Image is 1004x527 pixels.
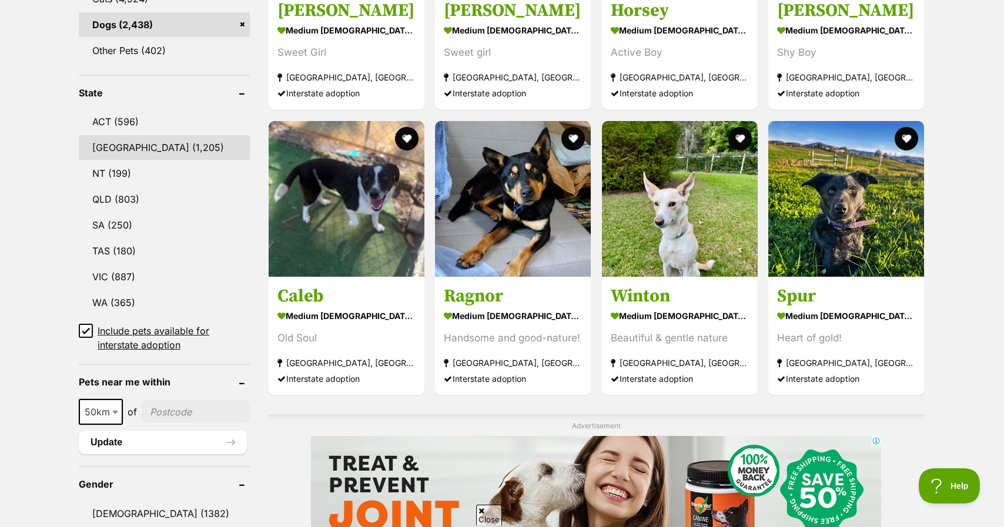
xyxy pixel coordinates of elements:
a: ACT (596) [79,109,250,134]
header: Gender [79,479,250,489]
strong: [GEOGRAPHIC_DATA], [GEOGRAPHIC_DATA] [611,69,749,85]
a: [DEMOGRAPHIC_DATA] (1382) [79,501,250,526]
div: Active Boy [611,45,749,61]
strong: medium [DEMOGRAPHIC_DATA] Dog [777,22,915,39]
strong: medium [DEMOGRAPHIC_DATA] Dog [277,307,416,324]
div: Interstate adoption [277,85,416,101]
div: Interstate adoption [277,371,416,387]
button: favourite [728,127,751,150]
strong: [GEOGRAPHIC_DATA], [GEOGRAPHIC_DATA] [277,355,416,371]
div: Sweet girl [444,45,582,61]
div: Shy Boy [777,45,915,61]
strong: medium [DEMOGRAPHIC_DATA] Dog [611,22,749,39]
h3: Ragnor [444,285,582,307]
strong: [GEOGRAPHIC_DATA], [GEOGRAPHIC_DATA] [777,355,915,371]
a: VIC (887) [79,264,250,289]
span: 50km [80,404,122,420]
strong: medium [DEMOGRAPHIC_DATA] Dog [277,22,416,39]
div: Interstate adoption [611,371,749,387]
div: Interstate adoption [444,371,582,387]
button: favourite [561,127,585,150]
strong: [GEOGRAPHIC_DATA], [GEOGRAPHIC_DATA] [444,69,582,85]
header: State [79,88,250,98]
span: Include pets available for interstate adoption [98,324,250,352]
header: Pets near me within [79,377,250,387]
span: 50km [79,399,123,425]
a: SA (250) [79,213,250,237]
strong: medium [DEMOGRAPHIC_DATA] Dog [444,22,582,39]
strong: [GEOGRAPHIC_DATA], [GEOGRAPHIC_DATA] [277,69,416,85]
a: WA (365) [79,290,250,315]
strong: medium [DEMOGRAPHIC_DATA] Dog [444,307,582,324]
img: Ragnor - Australian Kelpie Dog [435,121,591,277]
div: Interstate adoption [777,371,915,387]
button: Update [79,431,247,454]
a: QLD (803) [79,187,250,212]
div: Interstate adoption [611,85,749,101]
button: favourite [394,127,418,150]
div: Interstate adoption [444,85,582,101]
strong: medium [DEMOGRAPHIC_DATA] Dog [777,307,915,324]
a: [GEOGRAPHIC_DATA] (1,205) [79,135,250,160]
a: Winton medium [DEMOGRAPHIC_DATA] Dog Beautiful & gentle nature [GEOGRAPHIC_DATA], [GEOGRAPHIC_DAT... [602,276,758,395]
div: Interstate adoption [777,85,915,101]
h3: Caleb [277,285,416,307]
a: Caleb medium [DEMOGRAPHIC_DATA] Dog Old Soul [GEOGRAPHIC_DATA], [GEOGRAPHIC_DATA] Interstate adop... [269,276,424,395]
div: Sweet Girl [277,45,416,61]
a: NT (199) [79,161,250,186]
a: Spur medium [DEMOGRAPHIC_DATA] Dog Heart of gold! [GEOGRAPHIC_DATA], [GEOGRAPHIC_DATA] Interstate... [768,276,924,395]
a: Dogs (2,438) [79,12,250,37]
span: of [128,405,137,419]
strong: [GEOGRAPHIC_DATA], [GEOGRAPHIC_DATA] [777,69,915,85]
a: Other Pets (402) [79,38,250,63]
a: TAS (180) [79,239,250,263]
span: Close [476,505,502,525]
a: Ragnor medium [DEMOGRAPHIC_DATA] Dog Handsome and good-nature! [GEOGRAPHIC_DATA], [GEOGRAPHIC_DAT... [435,276,591,395]
strong: [GEOGRAPHIC_DATA], [GEOGRAPHIC_DATA] [611,355,749,371]
input: postcode [142,401,250,423]
button: favourite [895,127,918,150]
h3: Winton [611,285,749,307]
div: Old Soul [277,330,416,346]
div: Beautiful & gentle nature [611,330,749,346]
div: Heart of gold! [777,330,915,346]
h3: Spur [777,285,915,307]
img: Caleb - Fox Terrier (Smooth) x Border Collie Dog [269,121,424,277]
div: Handsome and good-nature! [444,330,582,346]
img: Spur - Australian Kelpie Dog [768,121,924,277]
iframe: Help Scout Beacon - Open [919,468,980,503]
img: Winton - Border Collie x Australian Kelpie Dog [602,121,758,277]
strong: medium [DEMOGRAPHIC_DATA] Dog [611,307,749,324]
strong: [GEOGRAPHIC_DATA], [GEOGRAPHIC_DATA] [444,355,582,371]
a: Include pets available for interstate adoption [79,324,250,352]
